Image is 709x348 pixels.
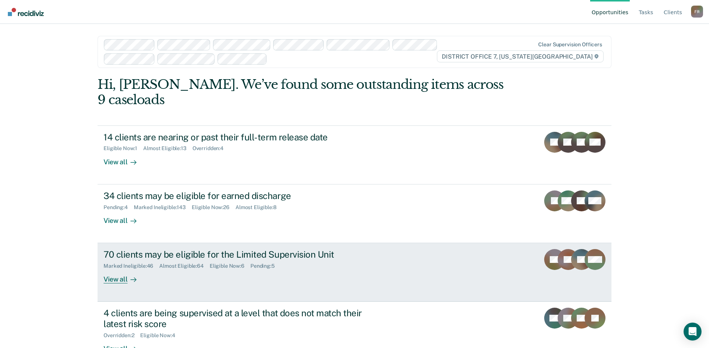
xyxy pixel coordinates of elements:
div: Almost Eligible : 8 [235,204,283,211]
button: Profile dropdown button [691,6,703,18]
div: Eligible Now : 26 [192,204,235,211]
div: Marked Ineligible : 143 [134,204,192,211]
a: 70 clients may be eligible for the Limited Supervision UnitMarked Ineligible:46Almost Eligible:64... [98,243,611,302]
div: Pending : 4 [104,204,134,211]
div: Marked Ineligible : 46 [104,263,159,269]
div: 70 clients may be eligible for the Limited Supervision Unit [104,249,366,260]
div: View all [104,210,145,225]
div: 34 clients may be eligible for earned discharge [104,190,366,201]
div: Eligible Now : 4 [140,332,181,339]
div: F R [691,6,703,18]
div: Pending : 5 [250,263,281,269]
div: View all [104,269,145,284]
div: Open Intercom Messenger [684,323,702,341]
div: Almost Eligible : 64 [159,263,210,269]
div: Clear supervision officers [538,41,602,48]
span: DISTRICT OFFICE 7, [US_STATE][GEOGRAPHIC_DATA] [437,50,603,62]
img: Recidiviz [8,8,44,16]
div: Eligible Now : 1 [104,145,143,152]
div: Almost Eligible : 13 [143,145,192,152]
div: Hi, [PERSON_NAME]. We’ve found some outstanding items across 9 caseloads [98,77,509,108]
a: 34 clients may be eligible for earned dischargePending:4Marked Ineligible:143Eligible Now:26Almos... [98,184,611,243]
a: 14 clients are nearing or past their full-term release dateEligible Now:1Almost Eligible:13Overri... [98,125,611,184]
div: Overridden : 4 [192,145,229,152]
div: View all [104,152,145,166]
div: 14 clients are nearing or past their full-term release date [104,132,366,143]
div: 4 clients are being supervised at a level that does not match their latest risk score [104,308,366,329]
div: Eligible Now : 6 [210,263,250,269]
div: Overridden : 2 [104,332,140,339]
